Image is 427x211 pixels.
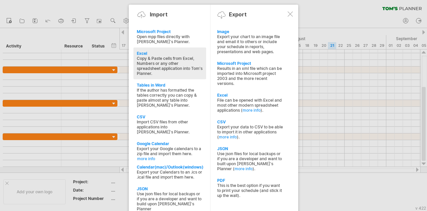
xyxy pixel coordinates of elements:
[217,151,283,171] div: Use json files for local backups or if you are a developer and want to built upon [PERSON_NAME]'s...
[150,11,167,18] div: Import
[217,98,283,113] div: File can be opened with Excel and most other modern spreadsheet applications ( ).
[217,178,283,183] div: PDF
[137,88,203,108] div: If the author has formatted the tables correctly you can copy & paste almost any table into [PERS...
[137,56,203,76] div: Copy & Paste cells from Excel, Numbers or any other spreadsheet application into Tom's Planner.
[217,66,283,86] div: Results in an xml file which can be imported into Microsoft project 2003 and the more recent vers...
[217,183,283,198] div: This is the best option if you want to print your schedule (and stick it up the wall).
[217,93,283,98] div: Excel
[235,166,253,171] a: more info
[217,124,283,139] div: Export your data to CSV to be able to import it in other applications ( ).
[219,134,237,139] a: more info
[137,83,203,88] div: Tables in Word
[137,156,203,161] a: more info
[217,61,283,66] div: Microsoft Project
[229,11,247,18] div: Export
[217,146,283,151] div: JSON
[217,34,283,54] div: Export your chart to an image file and email it to others or include your schedule in reports, pr...
[243,108,261,113] a: more info
[217,119,283,124] div: CSV
[217,29,283,34] div: Image
[137,51,203,56] div: Excel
